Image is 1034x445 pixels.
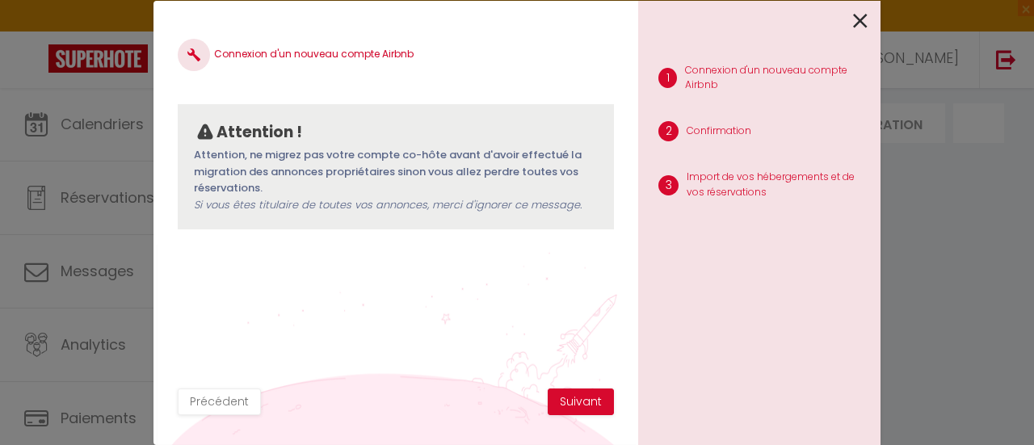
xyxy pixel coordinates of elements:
[194,147,598,213] p: Attention, ne migrez pas votre compte co-hôte avant d'avoir effectué la migration des annonces pr...
[216,120,302,145] p: Attention !
[687,170,868,200] p: Import de vos hébergements et de vos réservations
[178,39,614,71] h4: Connexion d'un nouveau compte Airbnb
[658,121,679,141] span: 2
[658,175,679,195] span: 3
[658,68,677,88] span: 1
[685,63,868,94] p: Connexion d'un nouveau compte Airbnb
[178,388,261,416] button: Précédent
[548,388,614,416] button: Suivant
[194,197,582,212] span: Si vous êtes titulaire de toutes vos annonces, merci d'ignorer ce message.
[687,124,751,139] p: Confirmation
